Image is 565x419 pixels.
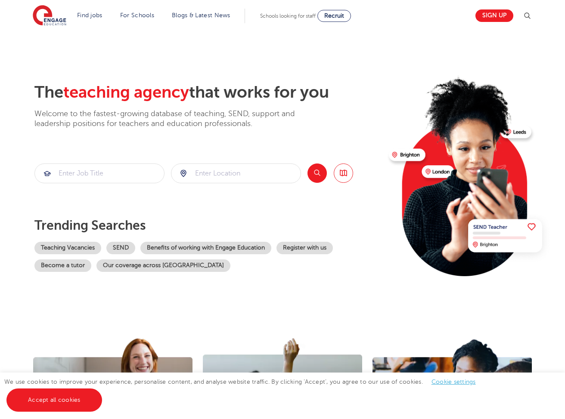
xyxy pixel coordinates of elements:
[34,163,165,183] div: Submit
[96,259,230,272] a: Our coverage across [GEOGRAPHIC_DATA]
[317,10,351,22] a: Recruit
[77,12,102,18] a: Find jobs
[171,164,301,183] input: Submit
[475,9,513,22] a: Sign up
[307,163,327,183] button: Search
[432,379,476,385] a: Cookie settings
[276,242,333,254] a: Register with us
[120,12,154,18] a: For Schools
[4,379,484,403] span: We use cookies to improve your experience, personalise content, and analyse website traffic. By c...
[140,242,271,254] a: Benefits of working with Engage Education
[34,242,101,254] a: Teaching Vacancies
[260,13,316,19] span: Schools looking for staff
[106,242,135,254] a: SEND
[34,83,382,102] h2: The that works for you
[33,5,66,27] img: Engage Education
[35,164,164,183] input: Submit
[63,83,189,102] span: teaching agency
[324,12,344,19] span: Recruit
[172,12,230,18] a: Blogs & Latest News
[34,259,91,272] a: Become a tutor
[6,388,102,412] a: Accept all cookies
[34,218,382,233] p: Trending searches
[34,109,319,129] p: Welcome to the fastest-growing database of teaching, SEND, support and leadership positions for t...
[171,163,301,183] div: Submit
